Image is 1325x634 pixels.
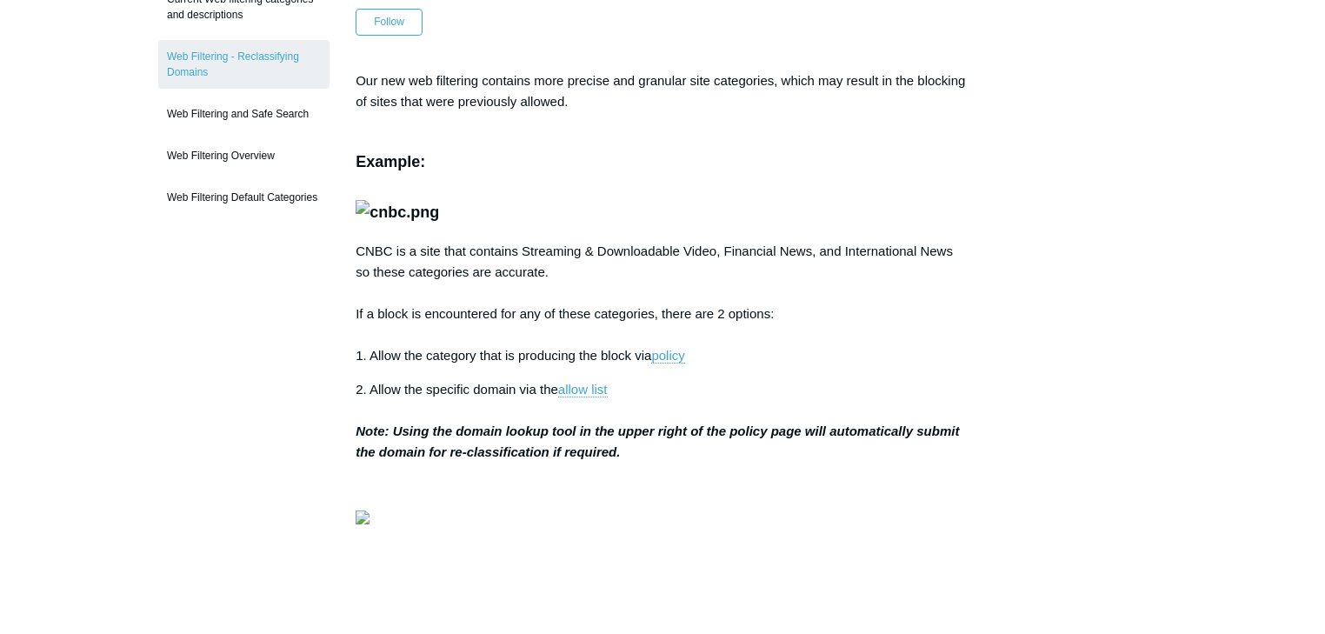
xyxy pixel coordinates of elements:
img: 34921437180947 [356,511,370,524]
h3: Example: [356,125,969,225]
p: Our new web filtering contains more precise and granular site categories, which may result in the... [356,70,969,112]
button: Follow Article [356,9,423,35]
img: cnbc.png [356,200,439,225]
strong: Note: Using the domain lookup tool in the upper right of the policy page will automatically submi... [356,424,959,459]
a: Web Filtering - Reclassifying Domains [158,40,330,89]
a: Web Filtering Overview [158,139,330,172]
p: CNBC is a site that contains Streaming & Downloadable Video, Financial News, and International Ne... [356,241,969,366]
a: Web Filtering and Safe Search [158,97,330,130]
a: allow list [558,382,608,397]
a: Web Filtering Default Categories [158,181,330,214]
a: policy [651,348,684,364]
p: 2. Allow the specific domain via the [356,379,969,463]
